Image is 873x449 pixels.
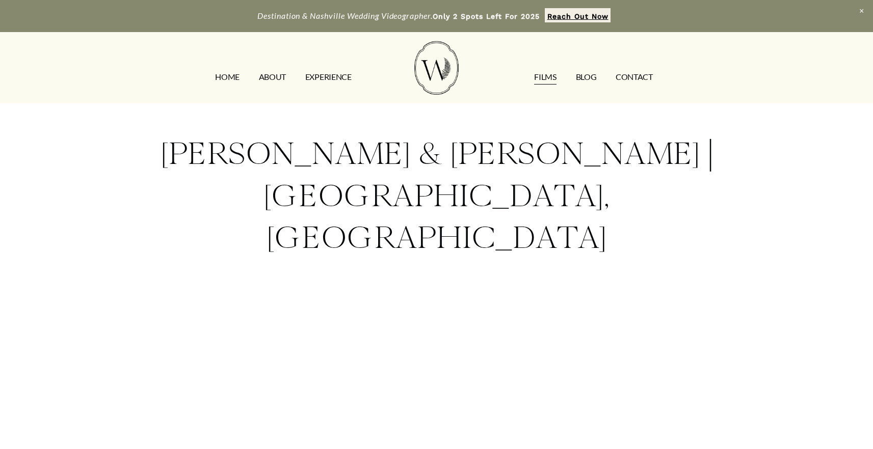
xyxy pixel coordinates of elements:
[616,69,653,86] a: CONTACT
[545,8,611,22] a: Reach Out Now
[305,69,352,86] a: EXPERIENCE
[101,132,772,259] h2: [PERSON_NAME] & [PERSON_NAME] | [GEOGRAPHIC_DATA], [GEOGRAPHIC_DATA]
[414,41,458,95] img: Wild Fern Weddings
[534,69,556,86] a: FILMS
[259,69,286,86] a: ABOUT
[215,69,240,86] a: HOME
[576,69,597,86] a: Blog
[547,12,609,20] strong: Reach Out Now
